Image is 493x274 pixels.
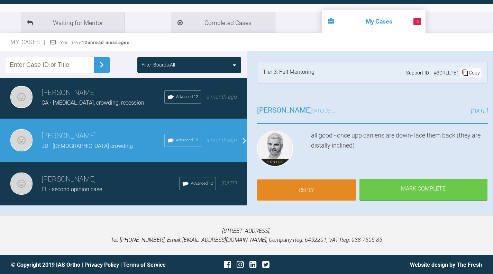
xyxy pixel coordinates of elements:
span: [DATE] [221,180,237,187]
li: Waiting for Mentor [21,12,125,33]
div: Mark Complete [359,179,487,200]
h3: wrote... [257,105,336,116]
h3: [PERSON_NAME] [42,87,164,99]
div: Filter Boards: All [141,61,175,69]
a: Privacy Policy [84,262,119,268]
h3: [PERSON_NAME] [42,174,179,185]
span: CA - [MEDICAL_DATA], crowding, recession [42,99,144,106]
span: Advanced 12 [191,180,213,187]
div: Copy [460,68,481,77]
div: all good - once upp caniens are down- lace them back (they are distally inclined) [311,131,488,169]
span: a month ago [207,137,237,143]
input: Enter Case ID or Title [6,57,94,73]
span: My Cases [10,39,46,45]
img: Sarah Gatley [10,173,33,195]
span: EL - second opinion case [42,186,102,193]
a: Reply [257,179,356,201]
span: [PERSON_NAME] [257,106,312,114]
div: Tier 3: Full Mentoring [263,68,314,78]
span: Advanced 12 [176,94,198,100]
span: JD - [DEMOGRAPHIC_DATA] crowding [42,143,133,149]
span: Advanced 12 [176,137,198,143]
span: [DATE] [471,107,488,115]
a: Terms of Service [123,262,166,268]
div: # 3DRLLPE1 [432,69,460,77]
div: © Copyright 2019 IAS Ortho | | [11,260,168,269]
img: Sarah Gatley [10,129,33,151]
img: chevronRight.28bd32b0.svg [96,59,107,70]
strong: 12 unread messages [82,40,130,45]
span: You have [60,40,130,45]
li: Completed Cases [171,12,275,33]
h3: [PERSON_NAME] [42,130,164,142]
span: a month ago [207,94,237,100]
img: Sarah Gatley [10,86,33,108]
span: Support ID [406,69,429,77]
span: 12 [413,18,421,25]
li: My Cases [322,10,426,33]
img: Ross Hobson [257,131,293,167]
a: Website design by The Fresh [410,262,482,268]
p: [STREET_ADDRESS]. Tel: [PHONE_NUMBER], Email: [EMAIL_ADDRESS][DOMAIN_NAME], Company Reg: 6452201,... [11,227,482,244]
